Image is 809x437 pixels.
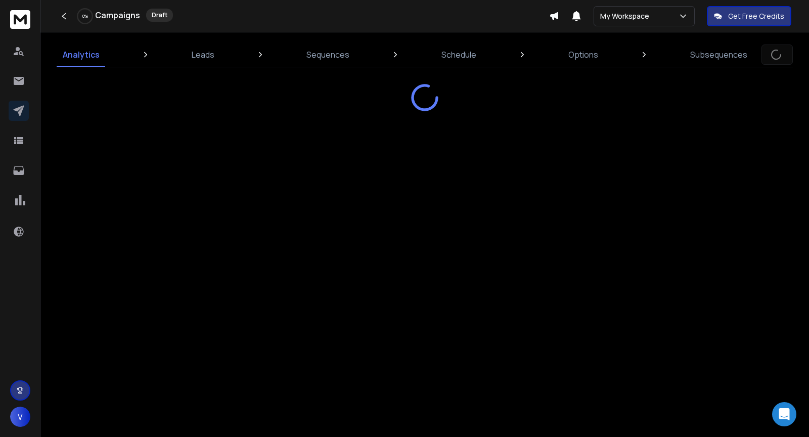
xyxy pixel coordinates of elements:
a: Analytics [57,42,106,67]
p: Leads [192,49,214,61]
a: Schedule [435,42,482,67]
p: Analytics [63,49,100,61]
p: Subsequences [690,49,747,61]
p: Sequences [306,49,349,61]
a: Options [562,42,604,67]
p: 0 % [82,13,88,19]
h1: Campaigns [95,9,140,21]
p: Get Free Credits [728,11,784,21]
a: Subsequences [684,42,753,67]
button: V [10,407,30,427]
p: Options [568,49,598,61]
a: Sequences [300,42,355,67]
div: Draft [146,9,173,22]
p: Schedule [441,49,476,61]
p: My Workspace [600,11,653,21]
button: Get Free Credits [707,6,791,26]
div: Open Intercom Messenger [772,402,796,426]
a: Leads [186,42,220,67]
